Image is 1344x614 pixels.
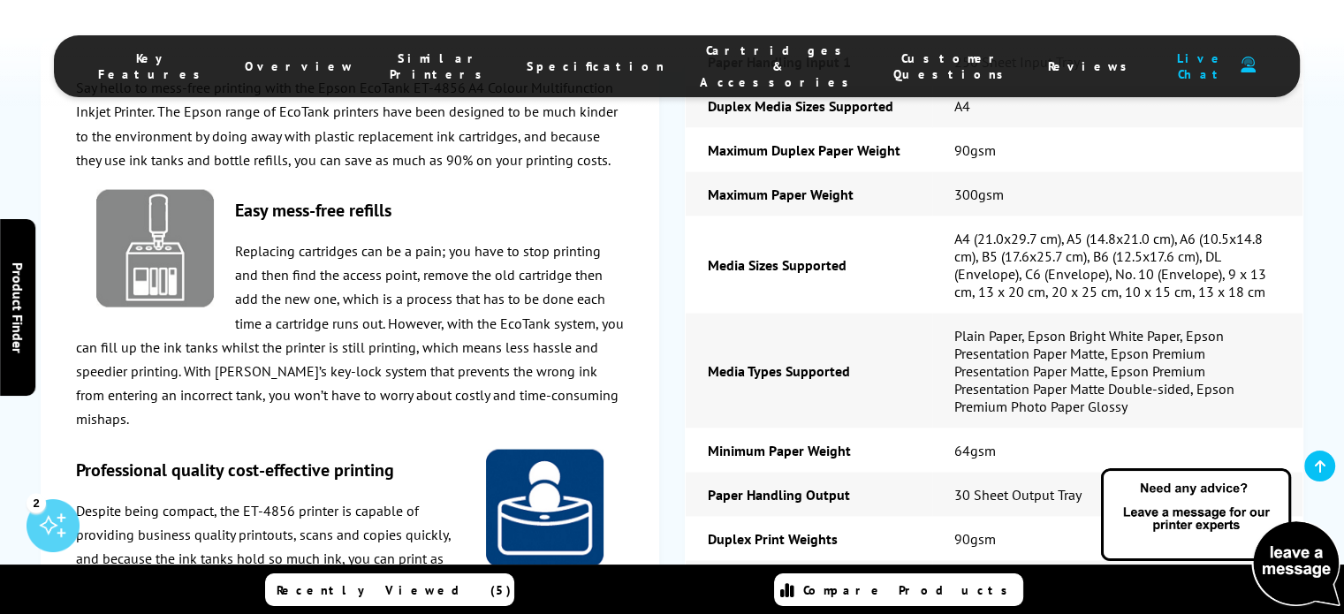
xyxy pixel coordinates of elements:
[277,582,512,598] span: Recently Viewed (5)
[9,262,27,352] span: Product Finder
[686,314,932,428] td: Media Types Supported
[245,58,354,74] span: Overview
[98,50,209,82] span: Key Features
[932,473,1302,517] td: 30 Sheet Output Tray
[486,449,604,566] img: Epson-Cost-Effective-Icon-140.png
[774,573,1023,606] a: Compare Products
[686,473,932,517] td: Paper Handling Output
[76,199,625,222] h3: Easy mess-free refills
[803,582,1017,598] span: Compare Products
[686,172,932,216] td: Maximum Paper Weight
[686,428,932,473] td: Minimum Paper Weight
[76,458,625,481] h3: Professional quality cost-effective printing
[932,561,1302,605] td: Front Feed
[700,42,858,90] span: Cartridges & Accessories
[76,76,625,172] p: Say hello to mess-free printing with the Epson EcoTank ET-4856 A4 Colour Multifunction Inkjet Pri...
[1048,58,1136,74] span: Reviews
[27,493,46,512] div: 2
[686,128,932,172] td: Maximum Duplex Paper Weight
[686,561,932,605] td: Media Path
[1172,50,1232,82] span: Live Chat
[893,50,1013,82] span: Customer Questions
[932,517,1302,561] td: 90gsm
[932,428,1302,473] td: 64gsm
[686,517,932,561] td: Duplex Print Weights
[96,190,214,307] img: Epson-Ink-Tank-Icon-140.png
[932,128,1302,172] td: 90gsm
[932,216,1302,314] td: A4 (21.0x29.7 cm), A5 (14.8x21.0 cm), A6 (10.5x14.8 cm), B5 (17.6x25.7 cm), B6 (12.5x17.6 cm), DL...
[686,216,932,314] td: Media Sizes Supported
[390,50,491,82] span: Similar Printers
[1241,57,1256,73] img: user-headset-duotone.svg
[932,172,1302,216] td: 300gsm
[1097,466,1344,610] img: Open Live Chat window
[932,314,1302,428] td: Plain Paper, Epson Bright White Paper, Epson Presentation Paper Matte, Epson Premium Presentation...
[527,58,664,74] span: Specification
[265,573,514,606] a: Recently Viewed (5)
[76,239,625,432] p: Replacing cartridges can be a pain; you have to stop printing and then find the access point, rem...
